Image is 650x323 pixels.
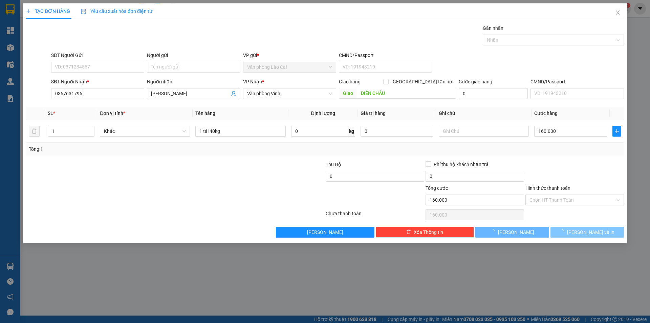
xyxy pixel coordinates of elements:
[534,110,558,116] span: Cước hàng
[357,88,456,99] input: Dọc đường
[475,227,549,238] button: [PERSON_NAME]
[426,185,448,191] span: Tổng cước
[104,126,186,136] span: Khác
[243,52,336,59] div: VP gửi
[307,228,343,236] span: [PERSON_NAME]
[339,88,357,99] span: Giao
[491,229,498,234] span: loading
[26,8,70,14] span: TẠO ĐƠN HÀNG
[325,210,425,222] div: Chưa thanh toán
[147,78,240,85] div: Người nhận
[436,107,532,120] th: Ghi chú
[525,185,570,191] label: Hình thức thanh toán
[550,227,624,238] button: [PERSON_NAME] và In
[530,78,624,85] div: CMND/Passport
[51,78,144,85] div: SĐT Người Nhận
[431,161,491,168] span: Phí thu hộ khách nhận trả
[414,228,443,236] span: Xóa Thông tin
[613,128,621,134] span: plus
[608,3,627,22] button: Close
[247,62,332,72] span: Văn phòng Lào Cai
[615,10,621,15] span: close
[26,9,31,14] span: plus
[243,79,262,84] span: VP Nhận
[560,229,567,234] span: loading
[326,162,341,167] span: Thu Hộ
[406,229,411,235] span: delete
[147,52,240,59] div: Người gửi
[195,110,215,116] span: Tên hàng
[567,228,614,236] span: [PERSON_NAME] và In
[81,8,152,14] span: Yêu cầu xuất hóa đơn điện tử
[459,79,492,84] label: Cước giao hàng
[361,110,386,116] span: Giá trị hàng
[339,79,361,84] span: Giao hàng
[459,88,528,99] input: Cước giao hàng
[612,126,621,137] button: plus
[376,227,474,238] button: deleteXóa Thông tin
[311,110,335,116] span: Định lượng
[195,126,285,137] input: VD: Bàn, Ghế
[276,227,374,238] button: [PERSON_NAME]
[29,126,40,137] button: delete
[389,78,456,85] span: [GEOGRAPHIC_DATA] tận nơi
[361,126,433,137] input: 0
[100,110,125,116] span: Đơn vị tính
[483,25,503,31] label: Gán nhãn
[51,52,144,59] div: SĐT Người Gửi
[81,9,86,14] img: icon
[48,110,53,116] span: SL
[498,228,534,236] span: [PERSON_NAME]
[247,88,332,99] span: Văn phòng Vinh
[348,126,355,137] span: kg
[29,145,251,153] div: Tổng: 1
[231,91,236,96] span: user-add
[439,126,529,137] input: Ghi Chú
[339,52,432,59] div: CMND/Passport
